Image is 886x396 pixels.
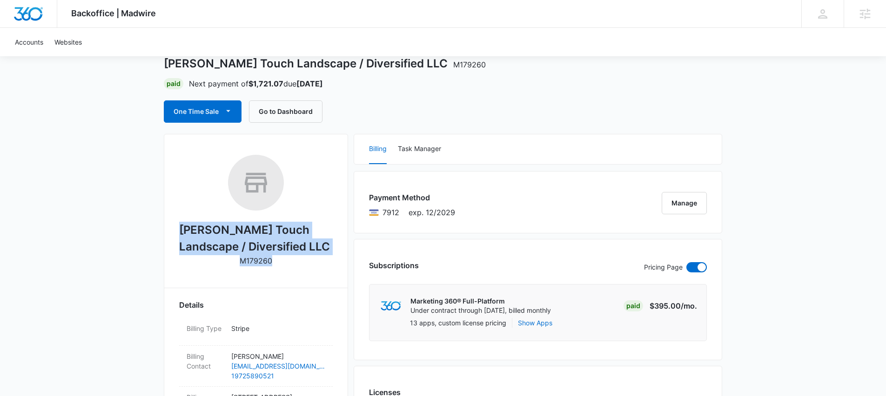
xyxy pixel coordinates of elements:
[164,100,242,123] button: One Time Sale
[164,57,486,71] h1: [PERSON_NAME] Touch Landscape / Diversified LLC
[453,60,486,69] span: M179260
[518,318,552,328] button: Show Apps
[409,207,455,218] span: exp. 12/2029
[240,255,272,266] p: M179260
[231,351,325,361] p: [PERSON_NAME]
[410,318,506,328] p: 13 apps, custom license pricing
[248,79,283,88] strong: $1,721.07
[383,207,399,218] span: Visa ending with
[49,28,87,56] a: Websites
[681,301,697,310] span: /mo.
[369,192,455,203] h3: Payment Method
[9,28,49,56] a: Accounts
[231,323,325,333] p: Stripe
[410,306,551,315] p: Under contract through [DATE], billed monthly
[249,100,322,123] button: Go to Dashboard
[650,300,697,311] p: $395.00
[410,297,551,306] p: Marketing 360® Full-Platform
[179,299,204,310] span: Details
[187,351,224,371] dt: Billing Contact
[231,371,325,381] a: 19725890521
[381,301,401,311] img: marketing360Logo
[231,361,325,371] a: [EMAIL_ADDRESS][DOMAIN_NAME]
[369,260,419,271] h3: Subscriptions
[189,78,323,89] p: Next payment of due
[71,8,156,18] span: Backoffice | Madwire
[398,134,441,164] button: Task Manager
[369,134,387,164] button: Billing
[164,78,183,89] div: Paid
[662,192,707,214] button: Manage
[624,300,643,311] div: Paid
[179,346,333,387] div: Billing Contact[PERSON_NAME][EMAIL_ADDRESS][DOMAIN_NAME]19725890521
[179,222,333,255] h2: [PERSON_NAME] Touch Landscape / Diversified LLC
[187,323,224,333] dt: Billing Type
[296,79,323,88] strong: [DATE]
[644,262,683,272] p: Pricing Page
[179,318,333,346] div: Billing TypeStripe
